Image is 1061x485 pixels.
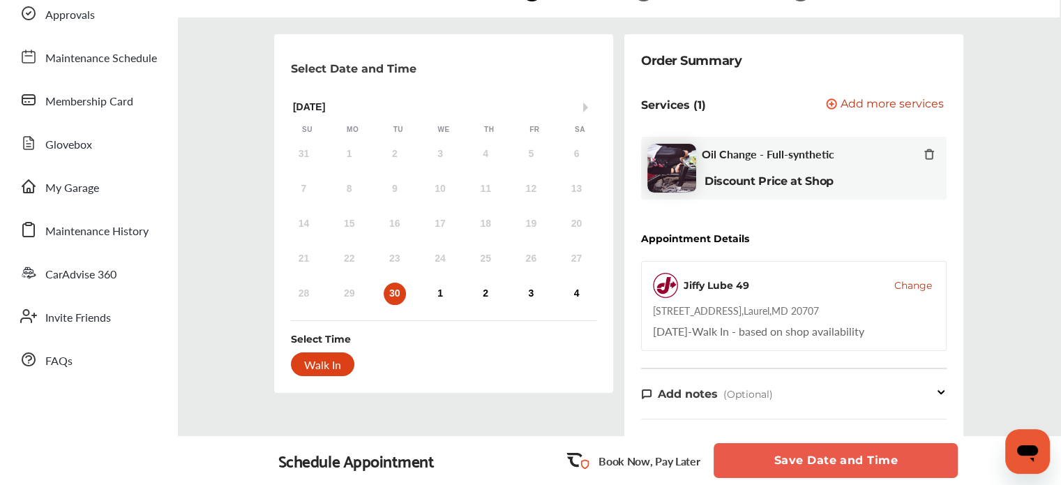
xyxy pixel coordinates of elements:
[45,352,73,371] span: FAQs
[565,283,587,305] div: Choose Saturday, October 4th, 2025
[292,143,315,165] div: Not available Sunday, August 31st, 2025
[429,143,451,165] div: Not available Wednesday, September 3rd, 2025
[292,213,315,235] div: Not available Sunday, September 14th, 2025
[702,147,834,161] span: Oil Change - Full-synthetic
[826,98,944,112] button: Add more services
[13,82,164,118] a: Membership Card
[684,278,749,292] div: Jiffy Lube 49
[291,62,416,75] p: Select Date and Time
[292,178,315,200] div: Not available Sunday, September 7th, 2025
[429,283,451,305] div: Choose Wednesday, October 1st, 2025
[653,323,688,339] span: [DATE]
[705,174,834,188] b: Discount Price at Shop
[474,213,497,235] div: Not available Thursday, September 18th, 2025
[565,248,587,270] div: Not available Saturday, September 27th, 2025
[13,168,164,204] a: My Garage
[482,125,496,135] div: Th
[338,283,361,305] div: Not available Monday, September 29th, 2025
[384,213,406,235] div: Not available Tuesday, September 16th, 2025
[658,387,718,401] span: Add notes
[429,248,451,270] div: Not available Wednesday, September 24th, 2025
[826,98,947,112] a: Add more services
[346,125,360,135] div: Mo
[384,143,406,165] div: Not available Tuesday, September 2nd, 2025
[573,125,587,135] div: Sa
[384,248,406,270] div: Not available Tuesday, September 23rd, 2025
[520,248,542,270] div: Not available Friday, September 26th, 2025
[45,266,116,284] span: CarAdvise 360
[13,298,164,334] a: Invite Friends
[520,283,542,305] div: Choose Friday, October 3rd, 2025
[520,213,542,235] div: Not available Friday, September 19th, 2025
[527,125,541,135] div: Fr
[565,143,587,165] div: Not available Saturday, September 6th, 2025
[723,388,773,401] span: (Optional)
[391,125,405,135] div: Tu
[338,248,361,270] div: Not available Monday, September 22nd, 2025
[583,103,593,112] button: Next Month
[338,213,361,235] div: Not available Monday, September 15th, 2025
[714,443,958,478] button: Save Date and Time
[13,38,164,75] a: Maintenance Schedule
[13,341,164,378] a: FAQs
[520,143,542,165] div: Not available Friday, September 5th, 2025
[688,323,692,339] span: -
[45,6,95,24] span: Approvals
[565,178,587,200] div: Not available Saturday, September 13th, 2025
[641,388,652,400] img: note-icon.db9493fa.svg
[653,273,678,298] img: logo-jiffylube.png
[647,144,696,193] img: oil-change-thumb.jpg
[474,283,497,305] div: Choose Thursday, October 2nd, 2025
[599,453,700,469] p: Book Now, Pay Later
[429,178,451,200] div: Not available Wednesday, September 10th, 2025
[281,140,599,308] div: month 2025-09
[13,211,164,248] a: Maintenance History
[894,278,932,292] button: Change
[653,323,864,339] div: Walk In - based on shop availability
[13,125,164,161] a: Glovebox
[437,125,451,135] div: We
[1005,429,1050,474] iframe: Button to launch messaging window
[338,143,361,165] div: Not available Monday, September 1st, 2025
[474,143,497,165] div: Not available Thursday, September 4th, 2025
[45,93,133,111] span: Membership Card
[292,283,315,305] div: Not available Sunday, September 28th, 2025
[474,248,497,270] div: Not available Thursday, September 25th, 2025
[520,178,542,200] div: Not available Friday, September 12th, 2025
[841,98,944,112] span: Add more services
[429,213,451,235] div: Not available Wednesday, September 17th, 2025
[13,255,164,291] a: CarAdvise 360
[653,304,819,318] div: [STREET_ADDRESS] , Laurel , MD 20707
[641,233,749,244] div: Appointment Details
[565,213,587,235] div: Not available Saturday, September 20th, 2025
[291,332,351,346] div: Select Time
[285,101,603,113] div: [DATE]
[45,223,149,241] span: Maintenance History
[292,248,315,270] div: Not available Sunday, September 21st, 2025
[474,178,497,200] div: Not available Thursday, September 11th, 2025
[384,283,406,305] div: Choose Tuesday, September 30th, 2025
[45,179,99,197] span: My Garage
[384,178,406,200] div: Not available Tuesday, September 9th, 2025
[45,50,157,68] span: Maintenance Schedule
[641,98,706,112] p: Services (1)
[641,51,742,70] div: Order Summary
[278,451,435,470] div: Schedule Appointment
[300,125,314,135] div: Su
[338,178,361,200] div: Not available Monday, September 8th, 2025
[45,309,111,327] span: Invite Friends
[45,136,92,154] span: Glovebox
[291,352,354,376] div: Walk In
